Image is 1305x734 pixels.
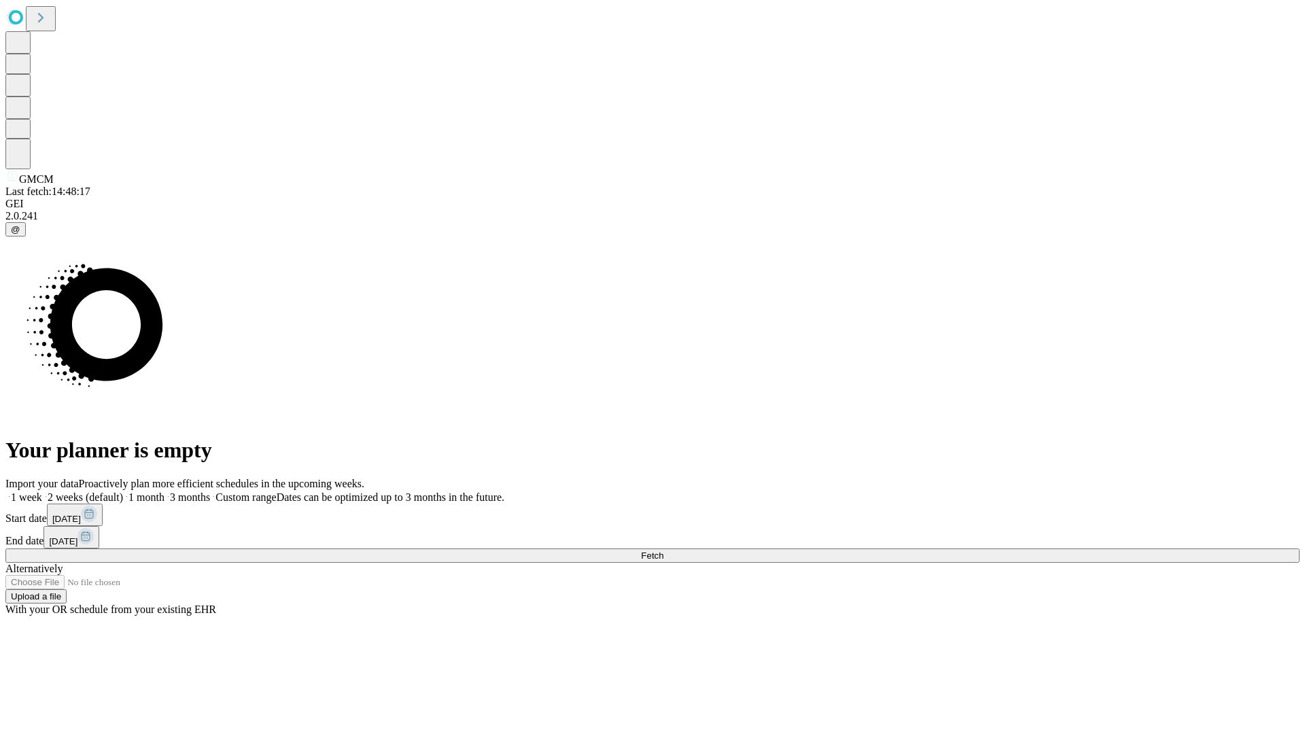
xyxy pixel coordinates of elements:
[48,491,123,503] span: 2 weeks (default)
[79,478,364,489] span: Proactively plan more efficient schedules in the upcoming weeks.
[5,438,1300,463] h1: Your planner is empty
[47,504,103,526] button: [DATE]
[5,504,1300,526] div: Start date
[5,186,90,197] span: Last fetch: 14:48:17
[11,224,20,234] span: @
[5,198,1300,210] div: GEI
[5,563,63,574] span: Alternatively
[170,491,210,503] span: 3 months
[641,550,663,561] span: Fetch
[5,548,1300,563] button: Fetch
[49,536,77,546] span: [DATE]
[215,491,276,503] span: Custom range
[5,478,79,489] span: Import your data
[19,173,54,185] span: GMCM
[5,589,67,604] button: Upload a file
[52,514,81,524] span: [DATE]
[5,210,1300,222] div: 2.0.241
[5,604,216,615] span: With your OR schedule from your existing EHR
[128,491,164,503] span: 1 month
[277,491,504,503] span: Dates can be optimized up to 3 months in the future.
[43,526,99,548] button: [DATE]
[5,222,26,237] button: @
[5,526,1300,548] div: End date
[11,491,42,503] span: 1 week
